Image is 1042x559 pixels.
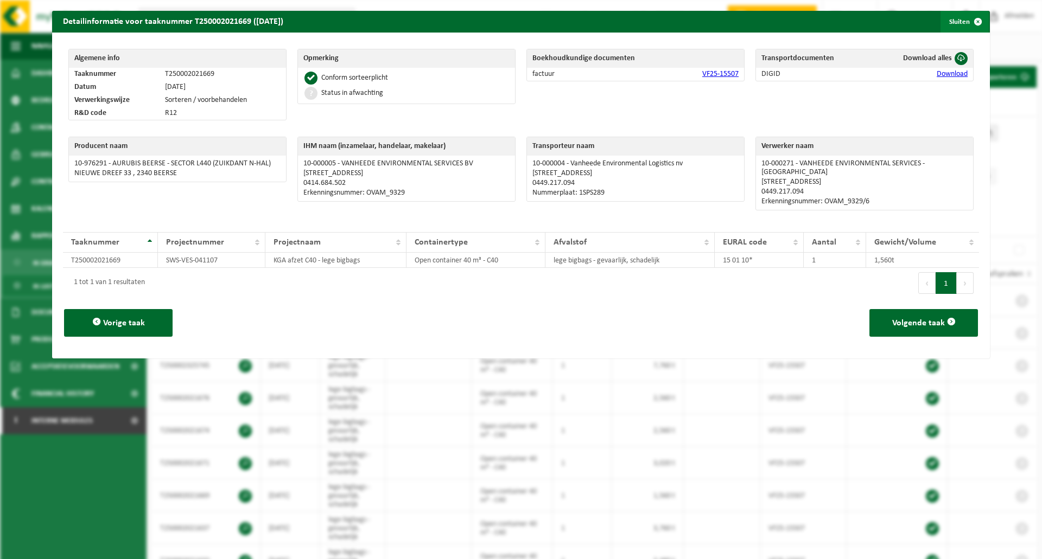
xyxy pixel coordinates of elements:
p: [STREET_ADDRESS] [761,178,968,187]
td: SWS-VES-041107 [158,253,265,268]
p: NIEUWE DREEF 33 , 2340 BEERSE [74,169,281,178]
td: T250002021669 [160,68,286,81]
p: 10-976291 - AURUBIS BEERSE - SECTOR L440 (ZUIKDANT N-HAL) [74,159,281,168]
th: Opmerking [298,49,515,68]
td: R&D code [69,107,160,120]
th: Transporteur naam [527,137,744,156]
h2: Detailinformatie voor taaknummer T250002021669 ([DATE]) [52,11,294,31]
span: Taaknummer [71,238,119,247]
p: 0449.217.094 [532,179,739,188]
span: EURAL code [723,238,767,247]
td: Datum [69,81,160,94]
button: Volgende taak [869,309,978,337]
th: Boekhoudkundige documenten [527,49,744,68]
span: Aantal [812,238,836,247]
span: Projectnummer [166,238,224,247]
button: 1 [936,272,957,294]
span: Containertype [415,238,468,247]
span: Vorige taak [103,319,145,327]
td: Open container 40 m³ - C40 [406,253,545,268]
td: factuur [527,68,617,81]
button: Previous [918,272,936,294]
p: Erkenningsnummer: OVAM_9329 [303,189,510,197]
td: 1 [804,253,866,268]
th: Algemene info [69,49,286,68]
button: Sluiten [941,11,989,33]
span: Gewicht/Volume [874,238,936,247]
td: R12 [160,107,286,120]
button: Vorige taak [64,309,173,337]
p: 0414.684.502 [303,179,510,188]
td: T250002021669 [63,253,158,268]
th: Verwerker naam [756,137,973,156]
p: 10-000004 - Vanheede Environmental Logistics nv [532,159,739,168]
div: Conform sorteerplicht [321,74,388,82]
p: Erkenningsnummer: OVAM_9329/6 [761,197,968,206]
div: Status in afwachting [321,89,383,97]
th: Producent naam [69,137,286,156]
td: 1,560t [866,253,979,268]
a: Download [937,70,968,78]
p: 0449.217.094 [761,188,968,196]
p: 10-000271 - VANHEEDE ENVIRONMENTAL SERVICES - [GEOGRAPHIC_DATA] [761,159,968,177]
td: Taaknummer [69,68,160,81]
th: Transportdocumenten [756,49,870,68]
p: [STREET_ADDRESS] [303,169,510,178]
td: Sorteren / voorbehandelen [160,94,286,107]
td: Verwerkingswijze [69,94,160,107]
button: Next [957,272,974,294]
td: lege bigbags - gevaarlijk, schadelijk [545,253,714,268]
p: 10-000005 - VANHEEDE ENVIRONMENTAL SERVICES BV [303,159,510,168]
td: KGA afzet C40 - lege bigbags [265,253,406,268]
th: IHM naam (inzamelaar, handelaar, makelaar) [298,137,515,156]
div: 1 tot 1 van 1 resultaten [68,273,145,293]
td: [DATE] [160,81,286,94]
p: [STREET_ADDRESS] [532,169,739,178]
span: Afvalstof [554,238,587,247]
a: VF25-15507 [702,70,739,78]
span: Volgende taak [892,319,945,327]
td: DIGID [756,68,870,81]
p: Nummerplaat: 1SPS289 [532,189,739,197]
span: Projectnaam [274,238,321,247]
td: 15 01 10* [715,253,804,268]
span: Download alles [903,54,952,62]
